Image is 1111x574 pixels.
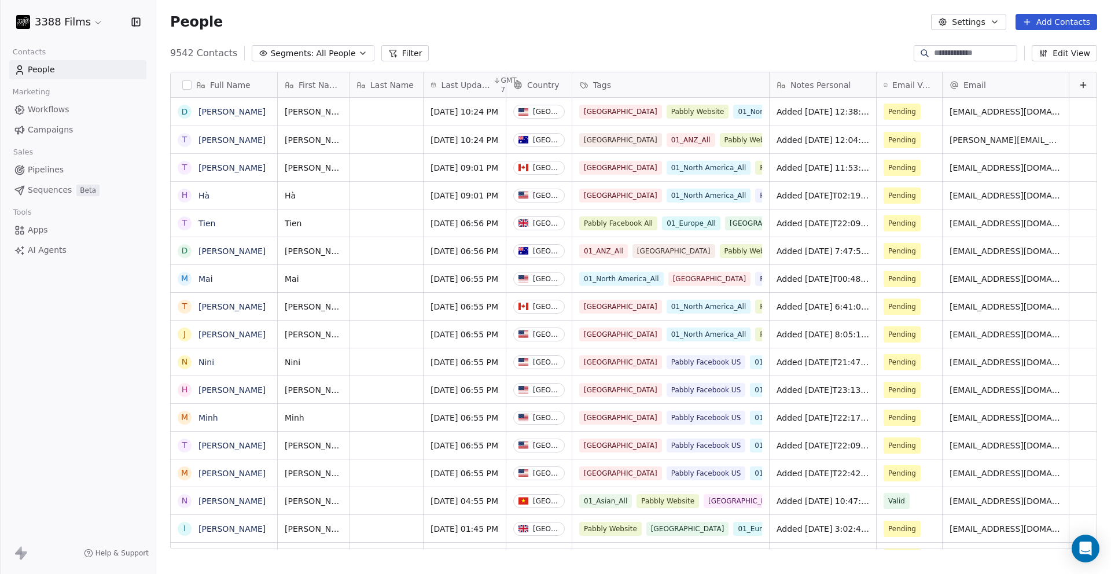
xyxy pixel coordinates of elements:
[285,106,342,117] span: [PERSON_NAME]
[579,105,662,119] span: [GEOGRAPHIC_DATA]
[198,524,266,533] a: [PERSON_NAME]
[210,79,251,91] span: Full Name
[285,162,342,174] span: [PERSON_NAME]
[662,216,720,230] span: 01_Europe_All
[285,384,342,396] span: [PERSON_NAME]
[950,162,1062,174] span: [EMAIL_ADDRESS][DOMAIN_NAME]
[9,60,146,79] a: People
[725,216,808,230] span: [GEOGRAPHIC_DATA]
[198,302,266,311] a: [PERSON_NAME]
[8,43,51,61] span: Contacts
[350,72,423,97] div: Last Name
[28,184,72,196] span: Sequences
[198,413,218,422] a: Minh
[278,98,1098,550] div: grid
[198,496,266,506] a: [PERSON_NAME]
[182,356,187,368] div: N
[533,164,560,172] div: [GEOGRAPHIC_DATA]
[950,495,1062,507] span: [EMAIL_ADDRESS][DOMAIN_NAME]
[888,245,916,257] span: Pending
[579,355,662,369] span: [GEOGRAPHIC_DATA]
[441,79,490,91] span: Last Updated Date
[285,134,342,146] span: [PERSON_NAME]
[1032,45,1097,61] button: Edit View
[579,328,662,341] span: [GEOGRAPHIC_DATA]
[950,301,1062,312] span: [EMAIL_ADDRESS][DOMAIN_NAME]
[9,120,146,139] a: Campaigns
[285,468,342,479] span: [PERSON_NAME]
[533,303,560,311] div: [GEOGRAPHIC_DATA]
[704,494,786,508] span: [GEOGRAPHIC_DATA]
[533,136,560,144] div: [GEOGRAPHIC_DATA]
[579,300,662,314] span: [GEOGRAPHIC_DATA]
[506,72,572,97] div: Country
[28,64,55,76] span: People
[579,272,664,286] span: 01_North America_All
[533,386,560,394] div: [GEOGRAPHIC_DATA]
[182,245,188,257] div: D
[431,245,499,257] span: [DATE] 06:56 PM
[888,412,916,424] span: Pending
[424,72,506,97] div: Last Updated DateGMT-7
[790,79,851,91] span: Notes Personal
[16,15,30,29] img: 3388Films_Logo_White.jpg
[431,384,499,396] span: [DATE] 06:55 PM
[198,107,266,116] a: [PERSON_NAME]
[755,300,818,314] span: Pabbly Website
[431,301,499,312] span: [DATE] 06:55 PM
[198,274,213,284] a: Mai
[950,329,1062,340] span: [EMAIL_ADDRESS][DOMAIN_NAME]
[28,244,67,256] span: AI Agents
[579,161,662,175] span: [GEOGRAPHIC_DATA]
[632,244,715,258] span: [GEOGRAPHIC_DATA]
[950,245,1062,257] span: [EMAIL_ADDRESS][DOMAIN_NAME]
[637,494,699,508] span: Pabbly Website
[777,218,869,229] span: Added [DATE]T22:09:28+0000 via Pabbly Connect, Location Country: [GEOGRAPHIC_DATA], Facebook Lead...
[431,523,499,535] span: [DATE] 01:45 PM
[431,356,499,368] span: [DATE] 06:55 PM
[28,164,64,176] span: Pipelines
[533,414,560,422] div: [GEOGRAPHIC_DATA]
[950,412,1062,424] span: [EMAIL_ADDRESS][DOMAIN_NAME]
[579,244,628,258] span: 01_ANZ_All
[431,468,499,479] span: [DATE] 06:55 PM
[533,330,560,338] div: [GEOGRAPHIC_DATA]
[171,98,278,550] div: grid
[888,440,916,451] span: Pending
[182,134,187,146] div: T
[950,384,1062,396] span: [EMAIL_ADDRESS][DOMAIN_NAME]
[431,440,499,451] span: [DATE] 06:55 PM
[533,441,560,450] div: [GEOGRAPHIC_DATA]
[181,467,188,479] div: M
[579,550,657,564] span: Pabbly Facebook All
[1072,535,1099,562] div: Open Intercom Messenger
[285,190,342,201] span: Hà
[888,384,916,396] span: Pending
[431,329,499,340] span: [DATE] 06:55 PM
[888,495,905,507] span: Valid
[182,300,187,312] div: T
[888,106,916,117] span: Pending
[285,273,342,285] span: Mai
[777,329,869,340] span: Added [DATE] 8:05:10 via Pabbly Connect, Location Country: [GEOGRAPHIC_DATA], 3388 Films Subscrib...
[28,104,69,116] span: Workflows
[35,14,91,30] span: 3388 Films
[877,72,942,97] div: Email Verification Status
[181,273,188,285] div: M
[533,247,560,255] div: [GEOGRAPHIC_DATA]
[662,550,745,564] span: [GEOGRAPHIC_DATA]
[285,245,342,257] span: [PERSON_NAME]
[431,495,499,507] span: [DATE] 04:55 PM
[533,358,560,366] div: [GEOGRAPHIC_DATA]
[777,162,869,174] span: Added [DATE] 11:53:11 via Pabbly Connect, Location Country: [GEOGRAPHIC_DATA], 3388 Films Subscri...
[755,189,834,203] span: Pabbly Facebook US
[777,245,869,257] span: Added [DATE] 7:47:57 via Pabbly Connect, Location Country: [GEOGRAPHIC_DATA], 3388 Films Subscrib...
[181,411,188,424] div: M
[198,441,266,450] a: [PERSON_NAME]
[892,79,935,91] span: Email Verification Status
[750,355,834,369] span: 01_North America_All
[270,47,314,60] span: Segments:
[431,218,499,229] span: [DATE] 06:56 PM
[667,439,746,452] span: Pabbly Facebook US
[950,218,1062,229] span: [EMAIL_ADDRESS][DOMAIN_NAME]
